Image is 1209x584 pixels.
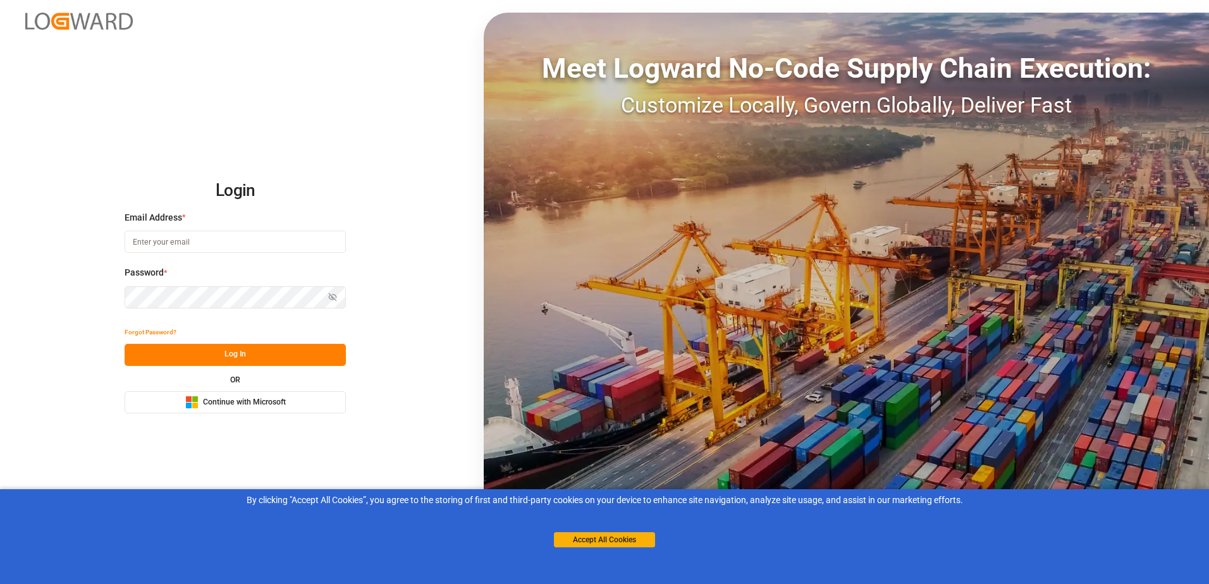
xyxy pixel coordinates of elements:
input: Enter your email [125,231,346,253]
button: Log In [125,344,346,366]
span: Password [125,266,164,279]
button: Continue with Microsoft [125,391,346,413]
img: Logward_new_orange.png [25,13,133,30]
button: Forgot Password? [125,322,176,344]
small: OR [230,376,240,384]
div: By clicking "Accept All Cookies”, you agree to the storing of first and third-party cookies on yo... [9,494,1200,507]
div: Meet Logward No-Code Supply Chain Execution: [484,47,1209,89]
button: Accept All Cookies [554,532,655,547]
span: Continue with Microsoft [203,397,286,408]
span: Email Address [125,211,182,224]
h2: Login [125,171,346,211]
div: Customize Locally, Govern Globally, Deliver Fast [484,89,1209,121]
